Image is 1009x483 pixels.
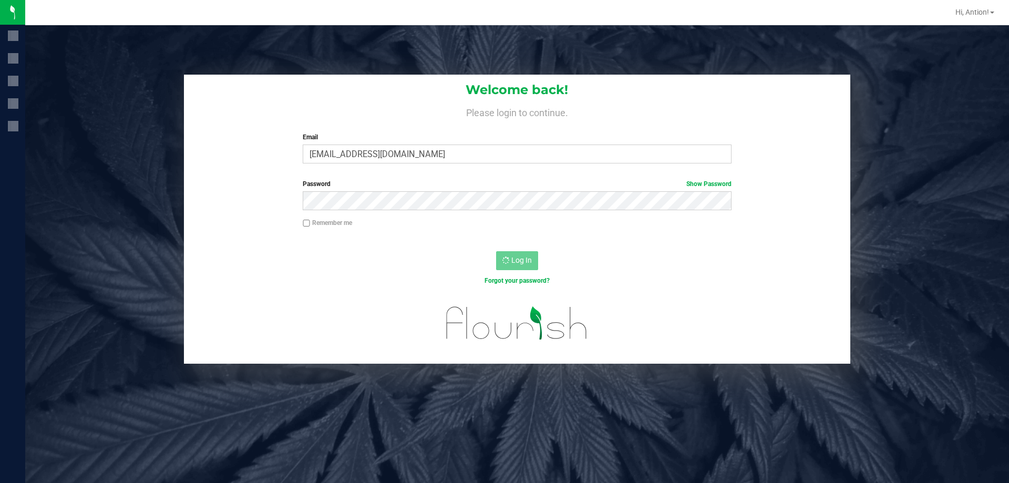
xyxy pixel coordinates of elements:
[184,105,850,118] h4: Please login to continue.
[434,296,600,350] img: flourish_logo.svg
[303,180,331,188] span: Password
[303,218,352,228] label: Remember me
[686,180,732,188] a: Show Password
[303,220,310,227] input: Remember me
[485,277,550,284] a: Forgot your password?
[496,251,538,270] button: Log In
[955,8,989,16] span: Hi, Antion!
[303,132,731,142] label: Email
[184,83,850,97] h1: Welcome back!
[511,256,532,264] span: Log In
